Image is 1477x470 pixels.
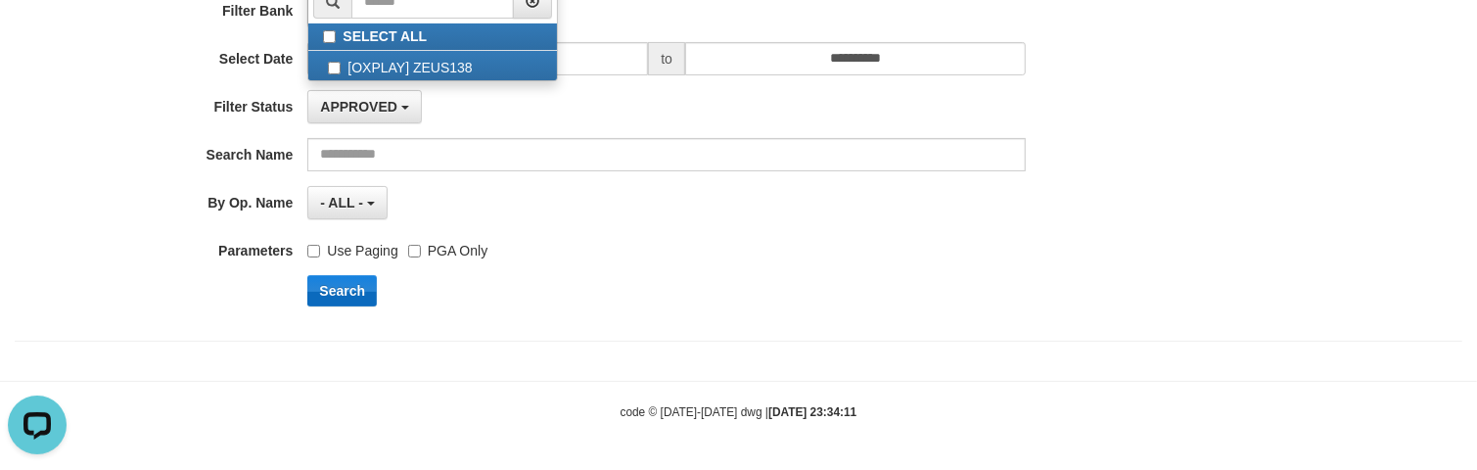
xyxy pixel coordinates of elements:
[320,195,363,211] span: - ALL -
[323,30,336,43] input: SELECT ALL
[408,245,421,258] input: PGA Only
[307,186,387,219] button: - ALL -
[8,8,67,67] button: Open LiveChat chat widget
[621,405,857,419] small: code © [DATE]-[DATE] dwg |
[307,275,377,306] button: Search
[328,62,341,74] input: [OXPLAY] ZEUS138
[308,23,557,50] label: SELECT ALL
[307,234,397,260] label: Use Paging
[307,90,421,123] button: APPROVED
[307,245,320,258] input: Use Paging
[320,99,397,115] span: APPROVED
[308,51,557,80] label: [OXPLAY] ZEUS138
[768,405,856,419] strong: [DATE] 23:34:11
[408,234,487,260] label: PGA Only
[648,42,685,75] span: to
